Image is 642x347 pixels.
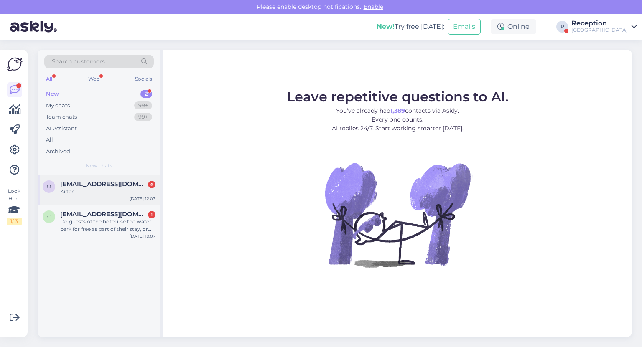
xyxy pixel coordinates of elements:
[46,136,53,144] div: All
[140,90,152,98] div: 2
[287,106,509,133] p: You’ve already had contacts via Askly. Every one counts. AI replies 24/7. Start working smarter [...
[134,101,152,110] div: 99+
[46,113,77,121] div: Team chats
[361,3,386,10] span: Enable
[377,22,444,32] div: Try free [DATE]:
[448,19,481,35] button: Emails
[130,195,155,202] div: [DATE] 12:03
[46,124,77,133] div: AI Assistant
[47,213,51,220] span: c
[60,210,147,218] span: cdekelvin2003@yahoo.com
[556,21,568,33] div: R
[46,90,59,98] div: New
[287,89,509,105] span: Leave repetitive questions to AI.
[52,57,105,66] span: Search customers
[60,188,155,195] div: Kiitos
[571,20,637,33] a: Reception[GEOGRAPHIC_DATA]
[7,187,22,225] div: Look Here
[44,73,54,84] div: All
[134,113,152,121] div: 99+
[491,19,536,34] div: Online
[148,181,155,188] div: 6
[148,211,155,218] div: 1
[571,27,628,33] div: [GEOGRAPHIC_DATA]
[322,139,473,290] img: No Chat active
[571,20,628,27] div: Reception
[46,147,70,156] div: Archived
[377,23,395,30] b: New!
[87,73,101,84] div: Web
[47,183,51,190] span: o
[46,101,70,110] div: My chats
[133,73,154,84] div: Socials
[130,233,155,239] div: [DATE] 19:07
[60,218,155,233] div: Do guests of the hotel use the water park for free as part of their stay, or do they have to pay ...
[7,218,22,225] div: 1 / 3
[86,162,112,170] span: New chats
[7,56,23,72] img: Askly Logo
[390,107,405,114] b: 1,389
[60,180,147,188] span: omkaradas@protonmail.com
